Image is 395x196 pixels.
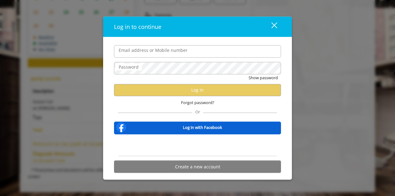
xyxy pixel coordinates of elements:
[260,20,281,33] button: close dialog
[183,124,222,131] b: Log in with Facebook
[166,139,229,152] iframe: Sign in with Google Button
[114,161,281,173] button: Create a new account
[192,109,203,115] span: Or
[114,45,281,57] input: Email address or Mobile number
[114,84,281,96] button: Log in
[114,23,161,30] span: Log in to continue
[249,74,278,81] button: Show password
[264,22,277,31] div: close dialog
[116,47,191,53] label: Email address or Mobile number
[116,63,142,70] label: Password
[181,99,214,106] span: Forgot password?
[114,62,281,74] input: Password
[115,121,127,134] img: facebook-logo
